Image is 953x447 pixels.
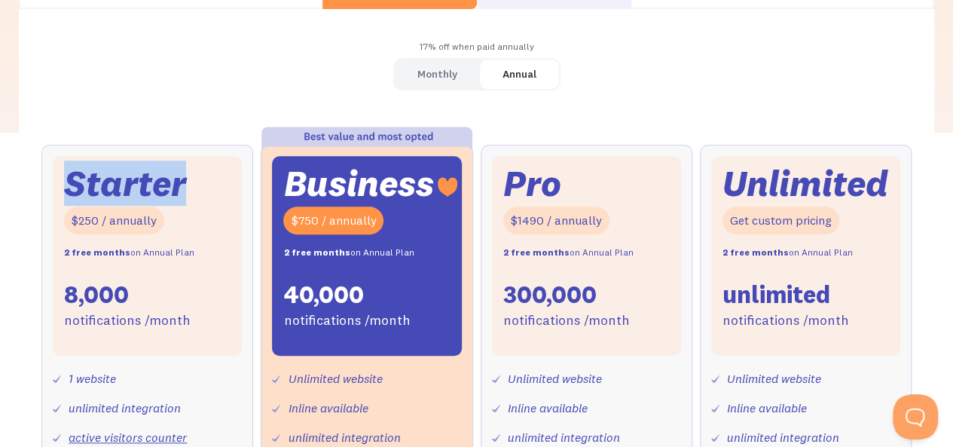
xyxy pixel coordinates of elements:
div: $250 / annually [64,207,164,234]
div: notifications /month [64,310,191,332]
div: Inline available [508,397,588,419]
div: Inline available [288,397,368,419]
div: unlimited [722,279,830,311]
div: 300,000 [503,279,597,311]
div: on Annual Plan [503,242,634,264]
strong: 2 free months [64,246,130,258]
div: Unlimited [722,167,888,200]
div: Annual [502,63,536,85]
div: Pro [503,167,561,200]
div: Unlimited website [508,368,602,390]
div: 8,000 [64,279,129,311]
div: Business [283,167,433,200]
strong: 2 free months [503,246,570,258]
div: notifications /month [722,310,849,332]
div: on Annual Plan [283,242,414,264]
div: Unlimited website [288,368,382,390]
div: Unlimited website [727,368,821,390]
div: Get custom pricing [722,207,839,234]
div: notifications /month [503,310,630,332]
div: 40,000 [283,279,363,311]
div: on Annual Plan [64,242,194,264]
div: notifications /month [283,310,410,332]
div: $1490 / annually [503,207,609,234]
div: Starter [64,167,186,200]
div: Inline available [727,397,807,419]
iframe: Toggle Customer Support [893,394,938,439]
strong: 2 free months [283,246,350,258]
div: unlimited integration [69,397,181,419]
div: $750 / annually [283,207,383,234]
strong: 2 free months [722,246,789,258]
div: 1 website [69,368,116,390]
div: Monthly [417,63,457,85]
a: active visitors counter [69,430,187,445]
div: 17% off when paid annually [19,36,933,58]
div: on Annual Plan [722,242,853,264]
